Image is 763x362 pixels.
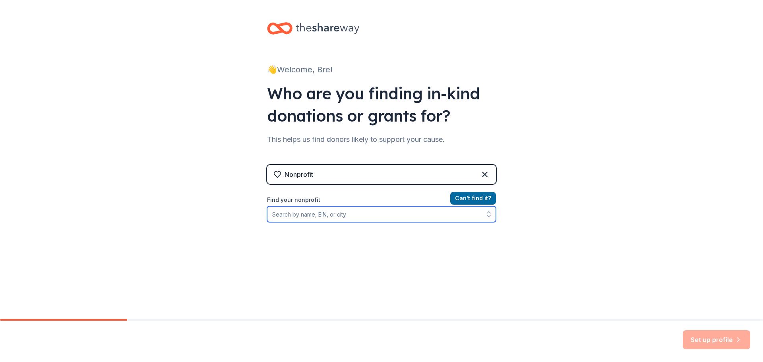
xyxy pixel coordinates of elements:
[267,206,496,222] input: Search by name, EIN, or city
[267,133,496,146] div: This helps us find donors likely to support your cause.
[267,63,496,76] div: 👋 Welcome, Bre!
[267,195,496,205] label: Find your nonprofit
[267,82,496,127] div: Who are you finding in-kind donations or grants for?
[285,170,313,179] div: Nonprofit
[450,192,496,205] button: Can't find it?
